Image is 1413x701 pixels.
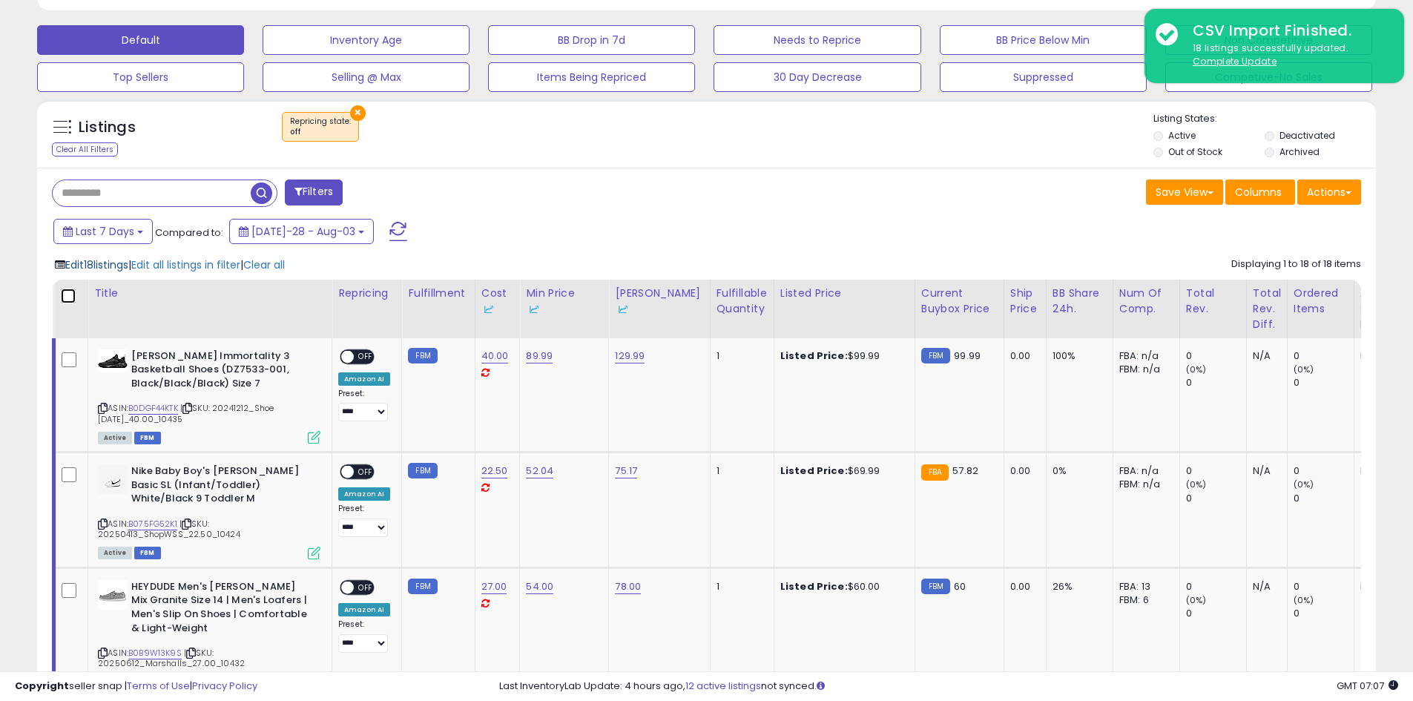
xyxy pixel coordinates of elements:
button: Suppressed [940,62,1147,92]
a: 78.00 [615,579,641,594]
div: Total Rev. [1186,286,1240,317]
div: $69.99 [780,464,903,478]
a: 89.99 [526,349,553,363]
div: Clear All Filters [52,142,118,157]
button: Inventory Age [263,25,470,55]
span: | SKU: 20241212_Shoe [DATE]_40.00_10435 [98,402,274,424]
button: BB Price Below Min [940,25,1147,55]
small: FBA [921,464,949,481]
b: Listed Price: [780,579,848,593]
div: 0 [1186,607,1246,620]
img: InventoryLab Logo [481,302,496,317]
span: Compared to: [155,226,223,240]
div: N/A [1253,349,1276,363]
b: [PERSON_NAME] Immortality 3 Basketball Shoes (DZ7533-001, Black/Black/Black) Size 7 [131,349,312,395]
div: BB Share 24h. [1053,286,1107,317]
u: Complete Update [1193,55,1277,68]
small: (0%) [1186,478,1207,490]
div: FBA: n/a [1119,349,1168,363]
div: Current Buybox Price [921,286,998,317]
small: FBM [408,579,437,594]
small: (0%) [1186,594,1207,606]
a: 40.00 [481,349,509,363]
div: N/A [1360,349,1409,363]
button: Top Sellers [37,62,244,92]
span: Edit 18 listings [65,257,128,272]
span: FBM [134,432,161,444]
button: Last 7 Days [53,219,153,244]
div: N/A [1360,464,1409,478]
div: Some or all of the values in this column are provided from Inventory Lab. [615,301,703,317]
span: | SKU: 20250413_ShopWSS_22.50_10424 [98,518,240,540]
span: Repricing state : [290,116,351,138]
small: FBM [921,348,950,363]
span: Clear all [243,257,285,272]
span: FBM [134,547,161,559]
div: 0 [1186,492,1246,505]
div: | | [55,257,285,272]
div: ASIN: [98,349,320,443]
div: 0.00 [1010,349,1035,363]
a: 27.00 [481,579,507,594]
label: Out of Stock [1168,145,1222,158]
div: 1 [717,464,763,478]
a: B075FG52K1 [128,518,177,530]
div: Min Price [526,286,602,317]
span: OFF [354,350,378,363]
div: Cost [481,286,514,317]
small: (0%) [1294,363,1314,375]
a: 75.17 [615,464,637,478]
img: InventoryLab Logo [615,302,630,317]
div: Num of Comp. [1119,286,1173,317]
div: seller snap | | [15,679,257,694]
span: All listings currently available for purchase on Amazon [98,432,132,444]
b: HEYDUDE Men's [PERSON_NAME] Mix Granite Size 14 | Men's Loafers | Men's Slip On Shoes | Comfortab... [131,580,312,639]
div: 0 [1186,464,1246,478]
button: × [350,105,366,121]
button: Items Being Repriced [488,62,695,92]
span: [DATE]-28 - Aug-03 [251,224,355,239]
div: FBM: n/a [1119,478,1168,491]
small: FBM [408,348,437,363]
div: 1 [717,580,763,593]
div: Some or all of the values in this column are provided from Inventory Lab. [526,301,602,317]
div: Fulfillment [408,286,468,301]
small: FBM [921,579,950,594]
button: Columns [1225,180,1295,205]
div: N/A [1253,464,1276,478]
a: 129.99 [615,349,645,363]
div: 0 [1294,376,1354,389]
small: (0%) [1294,594,1314,606]
b: Listed Price: [780,349,848,363]
a: Terms of Use [127,679,190,693]
div: 0 [1294,464,1354,478]
button: BB Drop in 7d [488,25,695,55]
b: Nike Baby Boy's [PERSON_NAME] Basic SL (Infant/Toddler) White/Black 9 Toddler M [131,464,312,510]
button: Selling @ Max [263,62,470,92]
div: Repricing [338,286,395,301]
div: Ordered Items [1294,286,1348,317]
span: All listings currently available for purchase on Amazon [98,547,132,559]
div: Last InventoryLab Update: 4 hours ago, not synced. [499,679,1398,694]
div: off [290,127,351,137]
img: 216msKSmPsL._SL40_.jpg [98,464,128,494]
div: Amazon AI [338,487,390,501]
a: B0DGF44KTK [128,402,178,415]
h5: Listings [79,117,136,138]
span: 2025-08-11 07:07 GMT [1337,679,1398,693]
div: FBM: 6 [1119,593,1168,607]
div: Listed Price [780,286,909,301]
div: Title [94,286,326,301]
span: OFF [354,581,378,593]
div: 26% [1053,580,1101,593]
span: 60 [954,579,966,593]
button: Save View [1146,180,1223,205]
div: Preset: [338,389,390,422]
a: Privacy Policy [192,679,257,693]
div: 18 listings successfully updated. [1182,42,1393,69]
div: 0 [1186,376,1246,389]
div: ASIN: [98,464,320,558]
small: (0%) [1186,363,1207,375]
span: 99.99 [954,349,981,363]
button: 30 Day Decrease [714,62,920,92]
